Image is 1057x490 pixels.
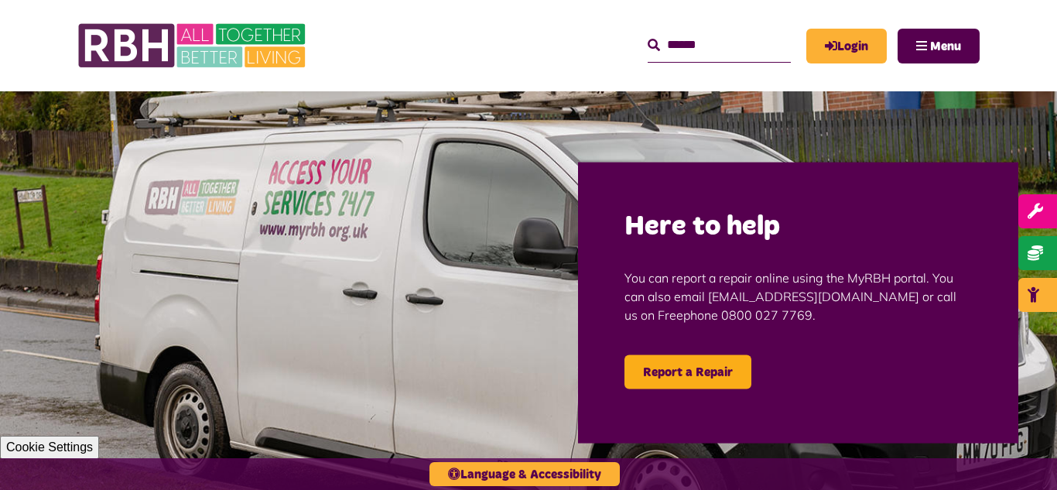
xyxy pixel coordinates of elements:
button: Navigation [898,29,980,63]
span: Menu [930,40,961,53]
p: You can report a repair online using the MyRBH portal. You can also email [EMAIL_ADDRESS][DOMAIN_... [624,245,972,347]
a: Report a Repair [624,355,751,389]
a: MyRBH [806,29,887,63]
button: Language & Accessibility [429,462,620,486]
h2: Here to help [624,208,972,245]
img: RBH [77,15,310,76]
